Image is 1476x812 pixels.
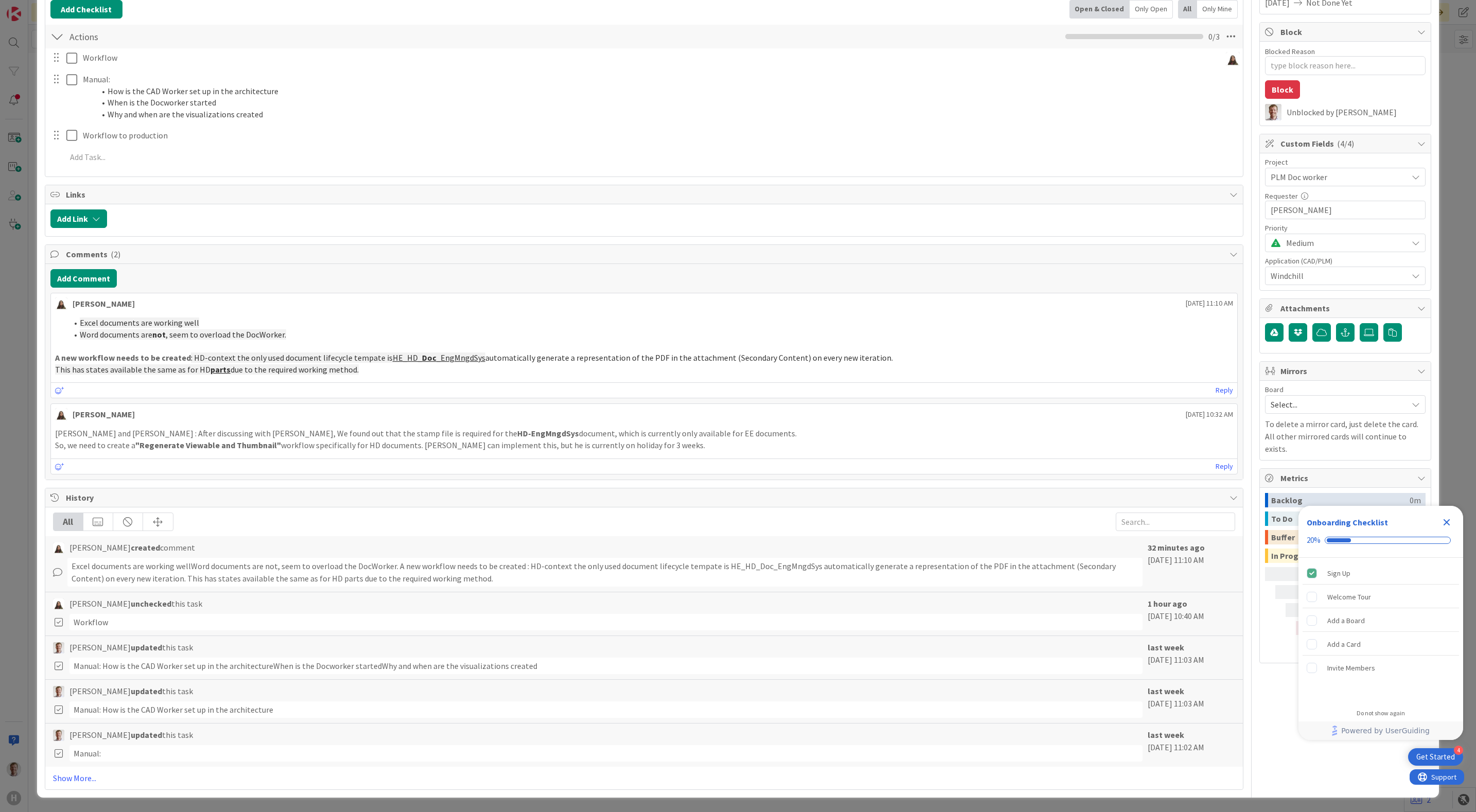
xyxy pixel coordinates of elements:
div: [DATE] 11:02 AM [1148,729,1235,762]
div: Excel documents are working wellWord documents are not, seem to overload the DocWorker. A new wor... [67,558,1143,587]
div: Onboarding Checklist [1307,516,1388,528]
span: [PERSON_NAME] this task [69,641,193,654]
span: automatically generate a representation of the PDF in the attachment (Secondary Content) on every... [485,352,893,363]
img: BO [53,730,64,741]
span: Mirrors [1280,365,1412,377]
p: [PERSON_NAME] and [PERSON_NAME] : After discussing with [PERSON_NAME], We found out that the stam... [55,428,1234,439]
div: To Do [1271,511,1410,526]
span: Comments [66,248,1225,260]
div: 20% [1307,536,1321,545]
u: parts [210,364,231,375]
span: Select... [1271,397,1402,412]
a: Powered by UserGuiding [1304,721,1458,740]
label: Requester [1265,191,1298,201]
span: Attachments [1280,302,1412,314]
input: Search... [1116,513,1235,531]
div: Priority [1265,224,1426,232]
p: Workflow to production [83,130,1236,142]
div: Add a Card [1327,638,1361,650]
span: ( 4/4 ) [1337,138,1354,149]
span: PLM Doc worker [1271,170,1402,184]
span: This has states available the same as for HD [55,364,210,375]
div: [PERSON_NAME] [73,408,135,420]
span: Custom Fields [1280,137,1412,150]
img: KM [1226,52,1240,66]
p: To delete a mirror card, just delete the card. All other mirrored cards will continue to exists. [1265,418,1426,455]
div: Checklist Container [1298,506,1463,740]
button: Add Link [50,209,107,228]
div: Get Started [1416,752,1455,762]
b: 1 hour ago [1148,598,1187,609]
span: : HD-context the only used document lifecycle tempate is [191,352,393,363]
b: updated [131,686,162,696]
button: Add Comment [50,269,117,288]
div: Close Checklist [1438,514,1455,531]
div: Welcome Tour [1327,591,1371,603]
div: Application (CAD/PLM) [1265,257,1426,264]
div: [DATE] 11:03 AM [1148,641,1235,674]
b: last week [1148,730,1184,740]
span: [PERSON_NAME] this task [69,729,193,741]
img: KM [55,408,67,420]
div: [PERSON_NAME] [73,297,135,310]
img: KM [53,598,64,610]
strong: not [152,329,166,340]
div: [DATE] 11:10 AM [1148,541,1235,587]
a: Reply [1216,460,1233,473]
img: BO [1265,104,1281,120]
span: due to the required working method. [231,364,359,375]
p: Manual: [83,74,1236,85]
span: Support [22,2,47,14]
div: Backlog [1271,493,1410,507]
p: So, we need to create a workflow specifically for HD documents. [PERSON_NAME] can implement this,... [55,439,1234,451]
u: _EngMngdSys [436,352,485,363]
span: Medium [1286,236,1402,250]
strong: A new workflow needs to be created [55,352,191,363]
div: Invite Members [1327,662,1375,674]
span: [PERSON_NAME] this task [69,685,193,697]
span: [DATE] 11:10 AM [1186,298,1233,309]
div: Add a Board [1327,614,1365,627]
label: Blocked Reason [1265,47,1315,56]
span: Links [66,188,1225,201]
img: BO [53,686,64,697]
div: Checklist progress: 20% [1307,536,1455,545]
div: In Progress [1271,549,1377,563]
b: updated [131,642,162,652]
a: Reply [1216,384,1233,397]
div: Unblocked by [PERSON_NAME] [1287,108,1426,117]
div: [DATE] 10:40 AM [1148,597,1235,630]
div: Manual: [69,745,1143,762]
b: updated [131,730,162,740]
div: 0m [1410,493,1421,507]
div: Sign Up [1327,567,1350,579]
img: KM [53,542,64,554]
div: Sign Up is complete. [1303,562,1459,585]
b: unchecked [131,598,171,609]
b: 32 minutes ago [1148,542,1205,553]
div: Workflow [69,614,1143,630]
p: Workflow [83,52,1217,64]
div: Invite Members is incomplete. [1303,657,1459,679]
span: [DATE] 10:32 AM [1186,409,1233,420]
b: last week [1148,686,1184,696]
span: Windchill [1271,270,1408,282]
div: Do not show again [1357,709,1405,717]
li: How is the CAD Worker set up in the architecture [95,85,1236,97]
img: KM [55,297,67,310]
input: Add Checklist... [66,27,297,46]
u: HE_HD_ [393,352,422,363]
span: Excel documents are working well [80,317,199,328]
li: When is the Docworker started [95,97,1236,109]
span: [PERSON_NAME] comment [69,541,195,554]
div: All [54,513,83,531]
span: , seem to overload the DocWorker. [166,329,286,340]
div: [DATE] 11:03 AM [1148,685,1235,718]
b: last week [1148,642,1184,652]
strong: HD-EngMngdSys [517,428,579,438]
a: Show More... [53,772,1236,784]
span: 0 / 3 [1208,30,1220,43]
div: Manual: How is the CAD Worker set up in the architecture [69,701,1143,718]
b: created [131,542,160,553]
div: Buffer [1271,530,1410,544]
